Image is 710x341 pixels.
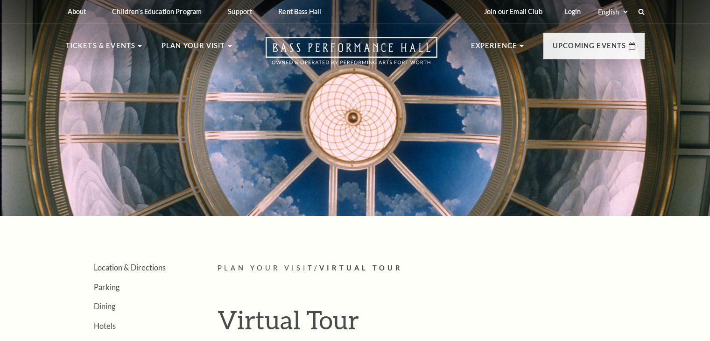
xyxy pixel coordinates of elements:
p: Tickets & Events [66,40,136,57]
p: Upcoming Events [553,40,626,57]
p: Children's Education Program [112,7,202,15]
a: Hotels [94,321,116,330]
p: / [218,263,645,274]
span: Virtual Tour [319,264,403,272]
p: Rent Bass Hall [278,7,321,15]
a: Parking [94,283,120,291]
p: Plan Your Visit [162,40,225,57]
p: Experience [471,40,518,57]
span: Plan Your Visit [218,264,315,272]
a: Location & Directions [94,263,166,272]
p: About [68,7,86,15]
select: Select: [596,7,629,16]
p: Support [228,7,252,15]
a: Dining [94,302,115,311]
